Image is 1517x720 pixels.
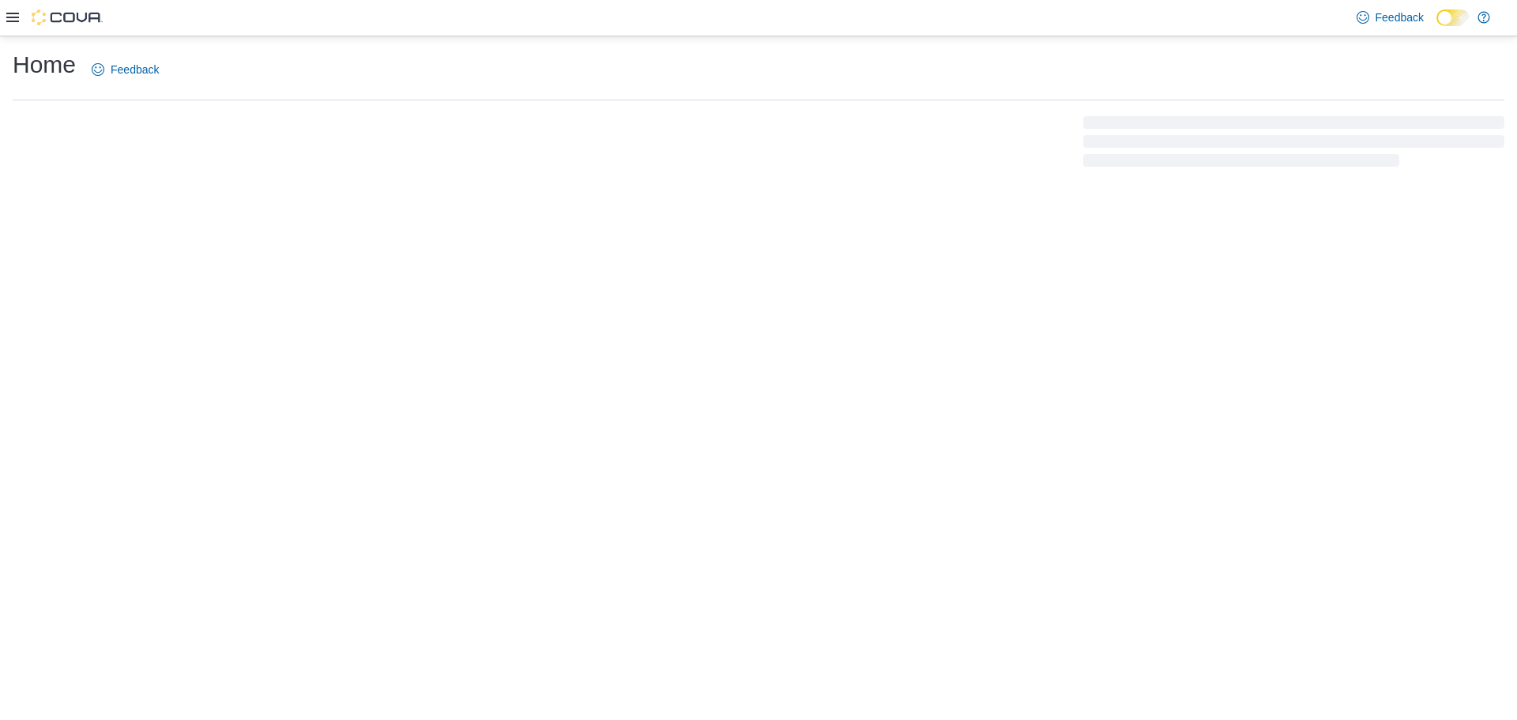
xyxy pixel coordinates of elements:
[111,62,159,77] span: Feedback
[1083,119,1504,170] span: Loading
[1376,9,1424,25] span: Feedback
[32,9,103,25] img: Cova
[13,49,76,81] h1: Home
[1436,26,1437,27] span: Dark Mode
[1436,9,1470,26] input: Dark Mode
[85,54,165,85] a: Feedback
[1350,2,1430,33] a: Feedback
